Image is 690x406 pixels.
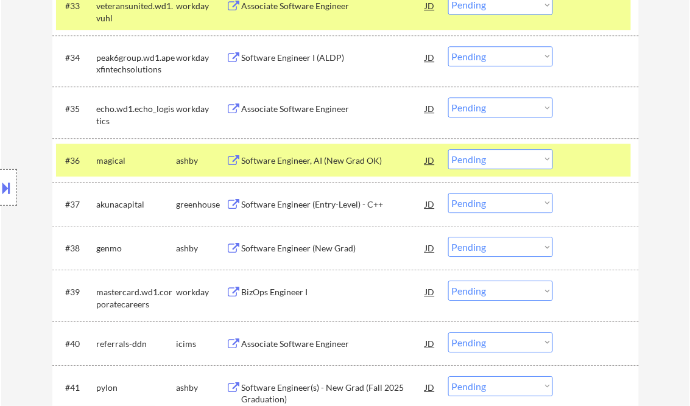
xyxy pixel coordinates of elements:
div: JD [424,46,437,68]
div: #34 [66,52,87,64]
div: Software Engineer (Entry-Level) - C++ [242,198,426,211]
div: JD [424,281,437,303]
div: Software Engineer, AI (New Grad OK) [242,155,426,167]
div: referrals-ddn [97,338,177,350]
div: #40 [66,338,87,350]
div: JD [424,332,437,354]
div: JD [424,97,437,119]
div: workday [177,52,227,64]
div: Software Engineer I (ALDP) [242,52,426,64]
div: Associate Software Engineer [242,338,426,350]
div: JD [424,376,437,398]
div: Software Engineer (New Grad) [242,242,426,254]
div: JD [424,149,437,171]
div: JD [424,237,437,259]
div: icims [177,338,227,350]
div: peak6group.wd1.apexfintechsolutions [97,52,177,75]
div: #41 [66,382,87,394]
div: Software Engineer(s) - New Grad (Fall 2025 Graduation) [242,382,426,405]
div: pylon [97,382,177,394]
div: Associate Software Engineer [242,103,426,115]
div: BizOps Engineer I [242,286,426,298]
div: ashby [177,382,227,394]
div: JD [424,193,437,215]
